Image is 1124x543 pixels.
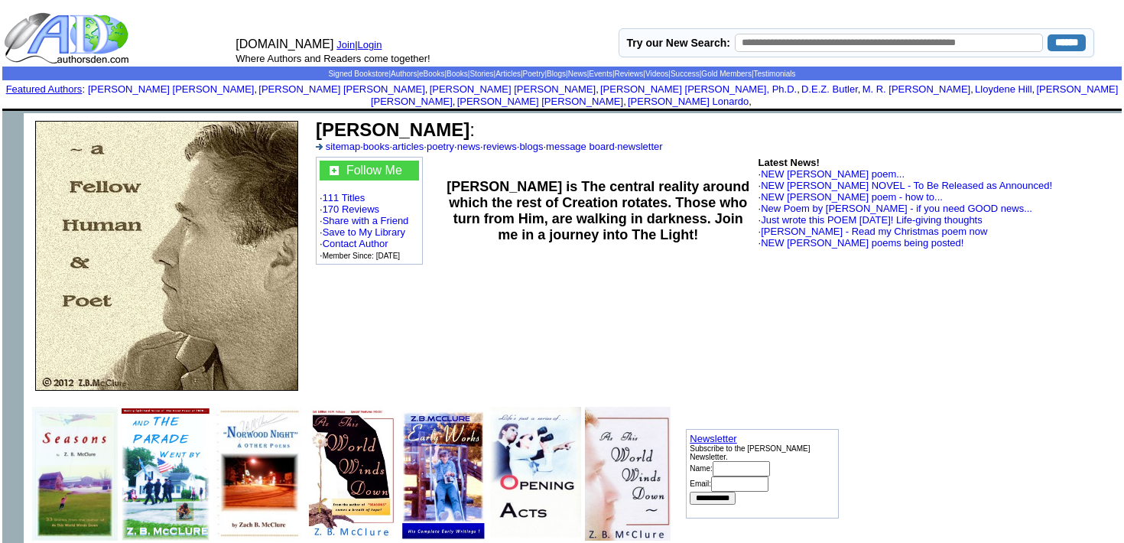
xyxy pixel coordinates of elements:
[759,226,988,237] font: ·
[860,86,862,94] font: i
[35,121,298,391] img: 76501.jpg
[759,168,905,180] font: ·
[628,96,749,107] a: [PERSON_NAME] Lonardo
[257,86,258,94] font: i
[258,83,424,95] a: [PERSON_NAME] [PERSON_NAME]
[615,70,644,78] a: Reviews
[585,407,671,541] img: 61892.jpg
[457,96,623,107] a: [PERSON_NAME] [PERSON_NAME]
[759,191,943,203] font: ·
[119,473,120,474] img: shim.gif
[323,252,401,260] font: Member Since: [DATE]
[6,83,83,95] a: Featured Authors
[761,214,983,226] a: Just wrote this POEM [DATE]! Life-giving thoughts
[371,83,1118,107] a: [PERSON_NAME] [PERSON_NAME]
[761,180,1052,191] a: NEW [PERSON_NAME] NOVEL - To Be Released as Announced!
[32,407,118,541] img: 67670.jpg
[761,226,987,237] a: [PERSON_NAME] - Read my Christmas poem now
[213,407,305,541] img: 61638.jpg
[211,473,212,474] img: shim.gif
[701,70,752,78] a: Gold Members
[236,37,333,50] font: [DOMAIN_NAME]
[336,39,355,50] a: Join
[617,141,662,152] a: newsletter
[401,407,486,541] img: 74966.jpg
[645,70,668,78] a: Videos
[328,70,388,78] a: Signed Bookstore
[759,180,1052,191] font: ·
[328,70,795,78] span: | | | | | | | | | | | | | |
[568,70,587,78] a: News
[561,111,564,113] img: shim.gif
[546,141,615,152] a: message board
[455,98,456,106] font: i
[398,473,399,474] img: shim.gif
[316,141,663,152] font: · · · · · · · ·
[759,157,820,168] b: Latest News!
[975,83,1031,95] a: Lloydene Hill
[759,237,964,249] font: ·
[346,164,402,177] a: Follow Me
[2,113,24,135] img: shim.gif
[547,70,566,78] a: Blogs
[419,70,444,78] a: eBooks
[600,83,797,95] a: [PERSON_NAME] [PERSON_NAME], Ph.D.
[490,407,581,541] img: 67570.jpg
[323,192,365,203] a: 111 Titles
[447,70,468,78] a: Books
[690,433,736,444] a: Newsletter
[800,86,801,94] font: i
[519,141,543,152] a: blogs
[761,203,1032,214] a: New Poem by [PERSON_NAME] - if you need GOOD news...
[316,119,469,140] b: [PERSON_NAME]
[599,86,600,94] font: i
[761,191,943,203] a: NEW [PERSON_NAME] poem - how to...
[323,215,409,226] a: Share with a Friend
[330,166,339,175] img: gc.jpg
[4,11,132,65] img: logo_ad.gif
[690,444,810,461] font: Subscribe to the [PERSON_NAME] Newsletter.
[495,70,521,78] a: Articles
[323,226,405,238] a: Save to My Library
[523,70,545,78] a: Poetry
[122,407,210,541] img: 79155.jpg
[236,53,430,64] font: Where Authors and Readers come together!
[447,179,749,242] b: [PERSON_NAME] is The central reality around which the rest of Creation rotates. Those who turn fr...
[392,141,424,152] a: articles
[391,70,417,78] a: Authors
[326,141,361,152] a: sitemap
[759,214,983,226] font: ·
[316,144,323,150] img: a_336699.gif
[589,70,612,78] a: Events
[754,70,796,78] a: Testimonials
[320,161,419,261] font: · · · · · ·
[561,109,564,111] img: shim.gif
[430,83,596,95] a: [PERSON_NAME] [PERSON_NAME]
[6,83,85,95] font: :
[671,70,700,78] a: Success
[355,39,387,50] font: |
[483,141,517,152] a: reviews
[427,141,454,152] a: poetry
[801,83,858,95] a: D.E.Z. Butler
[457,141,480,152] a: news
[316,119,475,140] font: :
[690,464,769,488] font: Name: Email:
[427,86,429,94] font: i
[752,98,753,106] font: i
[363,141,390,152] a: books
[627,37,730,49] label: Try our New Search:
[862,83,971,95] a: M. R. [PERSON_NAME]
[88,83,1118,107] font: , , , , , , , , , ,
[358,39,382,50] a: Login
[973,86,975,94] font: i
[626,98,628,106] font: i
[672,473,673,474] img: shim.gif
[583,473,583,474] img: shim.gif
[759,203,1032,214] font: ·
[761,237,963,249] a: NEW [PERSON_NAME] poems being posted!
[1035,86,1036,94] font: i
